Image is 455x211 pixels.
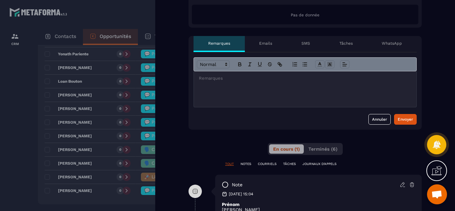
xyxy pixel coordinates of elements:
p: WhatsApp [382,41,402,46]
span: Pas de donnée [291,13,319,17]
p: COURRIELS [258,162,276,166]
div: Envoyer [398,116,413,123]
p: TOUT [225,162,234,166]
button: Terminés (6) [304,144,341,154]
p: JOURNAUX D'APPELS [302,162,336,166]
p: note [232,182,242,188]
p: Tâches [339,41,353,46]
p: Remarques [208,41,230,46]
p: NOTES [240,162,251,166]
button: En cours (1) [269,144,304,154]
p: TÂCHES [283,162,296,166]
span: Terminés (6) [308,146,337,152]
span: En cours (1) [273,146,300,152]
div: Ouvrir le chat [427,184,447,204]
button: Envoyer [394,114,417,125]
p: [DATE] 15:04 [229,191,253,197]
strong: Prénom [222,202,239,207]
p: Emails [259,41,272,46]
button: Annuler [368,114,391,125]
p: SMS [301,41,310,46]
